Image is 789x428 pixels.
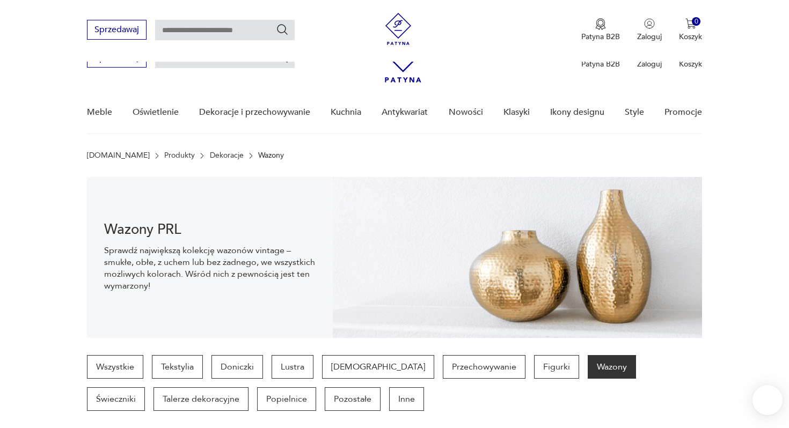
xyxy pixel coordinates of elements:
a: Dekoracje i przechowywanie [199,92,310,133]
a: Dekoracje [210,151,244,160]
a: Ikona medaluPatyna B2B [581,18,620,42]
p: Wazony [258,151,284,160]
button: Szukaj [276,23,289,36]
p: Koszyk [679,59,702,69]
a: [DOMAIN_NAME] [87,151,150,160]
a: Promocje [664,92,702,133]
img: Wazony vintage [333,177,702,338]
a: Lustra [272,355,313,379]
img: Ikona medalu [595,18,606,30]
button: Zaloguj [637,18,662,42]
a: Kuchnia [331,92,361,133]
a: Inne [389,387,424,411]
p: Sprawdź największą kolekcję wazonów vintage – smukłe, obłe, z uchem lub bez żadnego, we wszystkic... [104,245,316,292]
iframe: Smartsupp widget button [753,385,783,415]
a: Ikony designu [550,92,604,133]
div: 0 [692,17,701,26]
a: Style [625,92,644,133]
p: Zaloguj [637,59,662,69]
a: Klasyki [503,92,530,133]
a: Popielnice [257,387,316,411]
a: Antykwariat [382,92,428,133]
a: Doniczki [211,355,263,379]
a: Talerze dekoracyjne [154,387,249,411]
p: Patyna B2B [581,32,620,42]
img: Ikonka użytkownika [644,18,655,29]
a: Tekstylia [152,355,203,379]
button: Patyna B2B [581,18,620,42]
a: Przechowywanie [443,355,525,379]
a: Produkty [164,151,195,160]
h1: Wazony PRL [104,223,316,236]
a: Nowości [449,92,483,133]
a: Świeczniki [87,387,145,411]
a: Pozostałe [325,387,381,411]
a: Sprzedawaj [87,55,147,62]
img: Patyna - sklep z meblami i dekoracjami vintage [382,13,414,45]
a: Wazony [588,355,636,379]
a: [DEMOGRAPHIC_DATA] [322,355,434,379]
img: Ikona koszyka [685,18,696,29]
a: Oświetlenie [133,92,179,133]
button: 0Koszyk [679,18,702,42]
p: Zaloguj [637,32,662,42]
a: Figurki [534,355,579,379]
p: Patyna B2B [581,59,620,69]
a: Sprzedawaj [87,27,147,34]
button: Sprzedawaj [87,20,147,40]
a: Wszystkie [87,355,143,379]
a: Meble [87,92,112,133]
p: Koszyk [679,32,702,42]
